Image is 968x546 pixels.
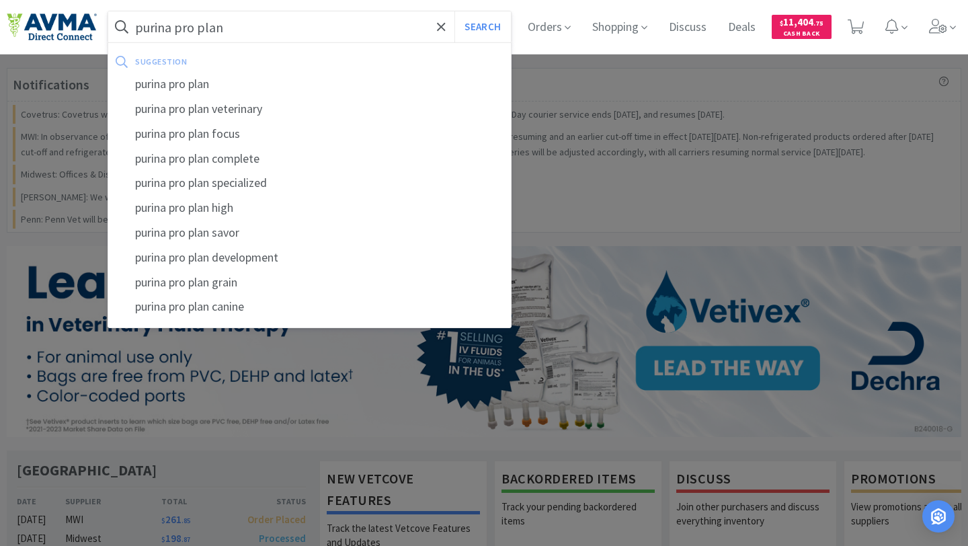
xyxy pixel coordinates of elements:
span: $ [780,19,783,28]
div: purina pro plan canine [108,295,511,319]
div: purina pro plan veterinary [108,97,511,122]
span: Cash Back [780,30,823,39]
div: purina pro plan savor [108,221,511,245]
div: purina pro plan high [108,196,511,221]
div: purina pro plan specialized [108,171,511,196]
span: . 75 [813,19,823,28]
a: Discuss [663,22,712,34]
div: purina pro plan focus [108,122,511,147]
a: $11,404.75Cash Back [772,9,832,45]
div: purina pro plan complete [108,147,511,171]
div: purina pro plan development [108,245,511,270]
span: 11,404 [780,15,823,28]
a: Deals [723,22,761,34]
img: e4e33dab9f054f5782a47901c742baa9_102.png [7,13,97,41]
div: purina pro plan [108,72,511,97]
div: Open Intercom Messenger [922,500,955,533]
div: suggestion [135,51,345,72]
div: purina pro plan grain [108,270,511,295]
button: Search [454,11,510,42]
input: Search by item, sku, manufacturer, ingredient, size... [108,11,511,42]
